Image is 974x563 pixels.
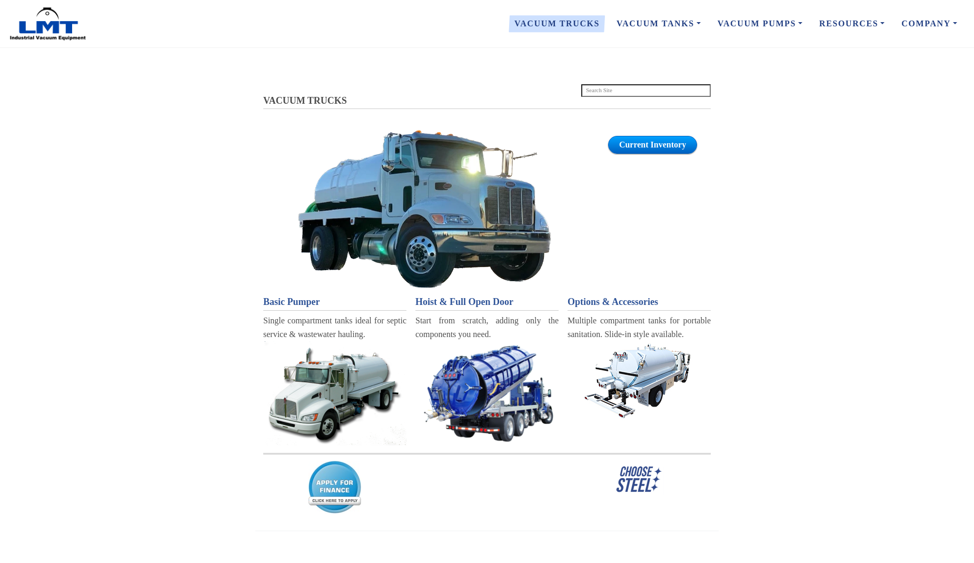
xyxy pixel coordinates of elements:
[506,13,608,35] a: Vacuum Trucks
[893,13,966,35] a: Company
[568,341,711,420] a: PT - Portable Sanitation
[568,294,711,310] a: Options & Accessories
[263,453,711,455] img: Stacks Image 12027
[568,297,658,307] span: Options & Accessories
[415,297,513,307] span: Hoist & Full Open Door
[8,7,87,41] img: LMT
[263,341,406,446] img: Stacks Image 9317
[263,297,320,307] span: Basic Pumper
[571,341,708,420] img: Stacks Image 9319
[263,294,406,310] a: Basic Pumper
[415,341,559,443] img: Stacks Image 111546
[614,464,664,495] img: Stacks Image p111540_n6
[263,314,406,341] div: Single compartment tanks ideal for septic service & wastewater hauling.
[568,464,711,495] a: Choose Steel
[608,136,697,154] a: Current Inventory
[415,341,559,443] a: ST - Septic Service
[34,537,107,547] p: Check Current Inventory
[16,535,31,549] img: LMT Icon
[263,341,406,446] a: ST - Septic Service
[298,130,551,287] img: Stacks Image 111527
[581,84,711,97] input: Search Site
[568,314,711,341] div: Multiple compartment tanks for portable sanitation. Slide-in style available.
[415,314,559,341] div: Start from scratch, adding only the components you need.
[709,13,811,35] a: Vacuum Pumps
[309,461,361,513] img: Stacks Image p111540_n3
[415,294,559,310] a: Hoist & Full Open Door
[263,95,347,106] span: VACUUM TRUCKS
[811,13,893,35] a: Resources
[270,130,579,287] a: Vacuum Tanks
[608,13,709,35] a: Vacuum Tanks
[263,461,406,513] a: Financing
